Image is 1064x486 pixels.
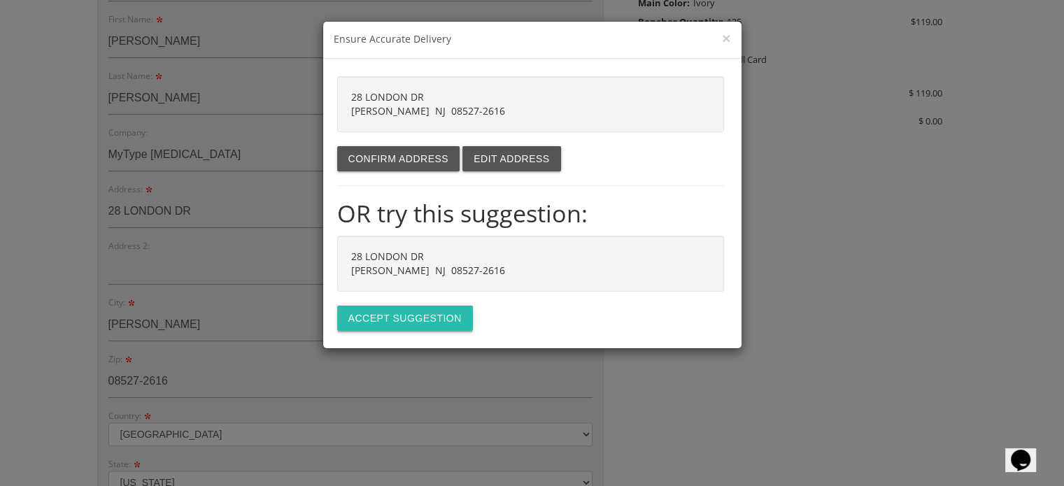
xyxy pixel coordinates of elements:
[337,146,460,171] button: Confirm address
[351,250,505,277] strong: 28 LONDON DR [PERSON_NAME] NJ 08527-2616
[1005,430,1050,472] iframe: chat widget
[337,196,588,229] strong: OR try this suggestion:
[722,31,730,45] button: ×
[337,76,724,132] div: 28 LONDON DR [PERSON_NAME] NJ 08527-2616
[334,32,731,48] h3: Ensure Accurate Delivery
[462,146,560,171] button: Edit address
[337,306,473,331] button: Accept suggestion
